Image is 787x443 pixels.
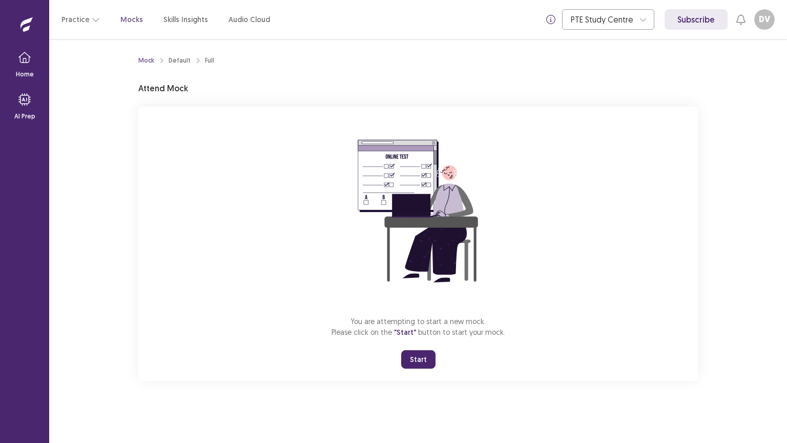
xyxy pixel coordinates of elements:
[14,112,35,121] p: AI Prep
[394,328,416,337] span: "Start"
[169,56,191,65] div: Default
[754,9,775,30] button: DV
[326,119,510,304] img: attend-mock
[61,10,100,29] button: Practice
[138,82,188,94] p: Attend Mock
[138,56,214,65] nav: breadcrumb
[665,9,728,30] a: Subscribe
[16,70,34,79] p: Home
[332,316,505,338] p: You are attempting to start a new mock. Please click on the button to start your mock.
[163,14,208,25] a: Skills Insights
[571,10,634,29] div: PTE Study Centre
[120,14,143,25] a: Mocks
[229,14,270,25] a: Audio Cloud
[205,56,214,65] div: Full
[401,350,436,369] button: Start
[542,10,560,29] button: info
[138,56,154,65] a: Mock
